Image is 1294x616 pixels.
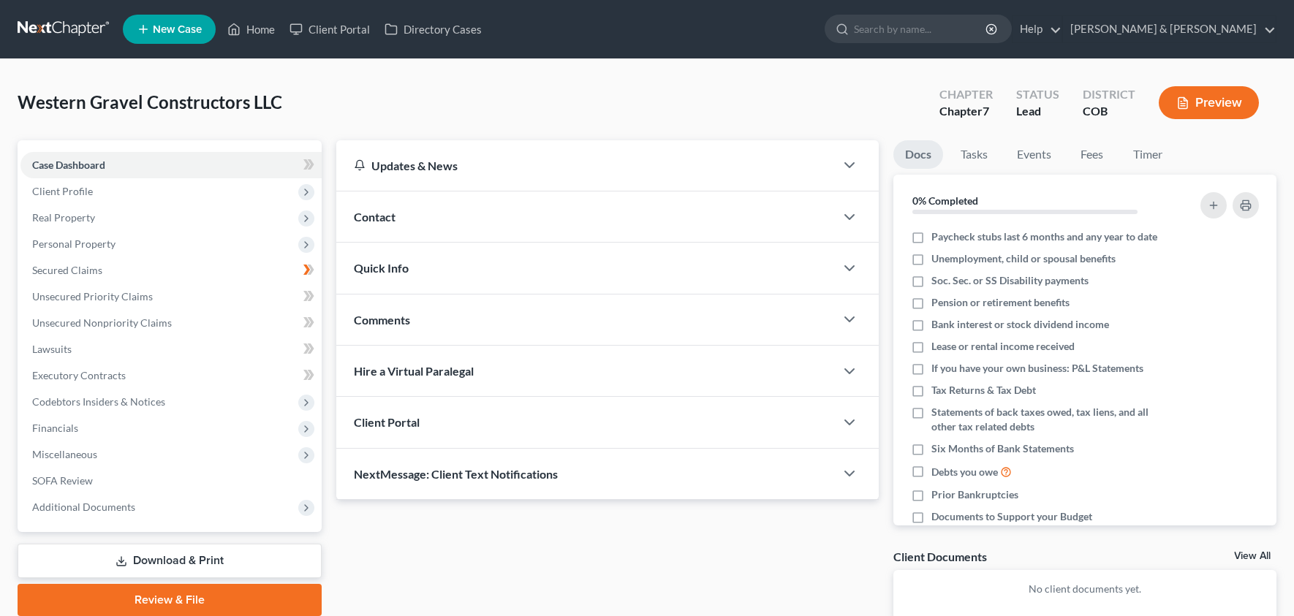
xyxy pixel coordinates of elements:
[1069,140,1116,169] a: Fees
[377,16,489,42] a: Directory Cases
[931,317,1109,332] span: Bank interest or stock dividend income
[354,313,410,327] span: Comments
[1005,140,1063,169] a: Events
[931,361,1143,376] span: If you have your own business: P&L Statements
[931,339,1075,354] span: Lease or rental income received
[931,383,1036,398] span: Tax Returns & Tax Debt
[18,584,322,616] a: Review & File
[32,237,116,250] span: Personal Property
[1016,103,1059,120] div: Lead
[854,15,988,42] input: Search by name...
[939,103,993,120] div: Chapter
[949,140,999,169] a: Tasks
[32,211,95,224] span: Real Property
[931,509,1092,524] span: Documents to Support your Budget
[1121,140,1174,169] a: Timer
[931,441,1074,456] span: Six Months of Bank Statements
[354,364,474,378] span: Hire a Virtual Paralegal
[32,290,153,303] span: Unsecured Priority Claims
[20,336,322,362] a: Lawsuits
[1083,86,1135,103] div: District
[282,16,377,42] a: Client Portal
[354,467,558,481] span: NextMessage: Client Text Notifications
[931,229,1157,244] span: Paycheck stubs last 6 months and any year to date
[983,104,989,118] span: 7
[18,91,282,113] span: Western Gravel Constructors LLC
[931,487,1018,502] span: Prior Bankruptcies
[32,448,97,460] span: Miscellaneous
[931,405,1168,434] span: Statements of back taxes owed, tax liens, and all other tax related debts
[931,251,1116,266] span: Unemployment, child or spousal benefits
[220,16,282,42] a: Home
[32,474,93,487] span: SOFA Review
[893,140,943,169] a: Docs
[32,369,126,381] span: Executory Contracts
[32,501,135,513] span: Additional Documents
[1159,86,1259,119] button: Preview
[32,343,72,355] span: Lawsuits
[931,273,1089,288] span: Soc. Sec. or SS Disability payments
[354,261,409,275] span: Quick Info
[905,582,1265,596] p: No client documents yet.
[912,194,978,207] strong: 0% Completed
[20,257,322,284] a: Secured Claims
[32,185,93,197] span: Client Profile
[20,362,322,389] a: Executory Contracts
[931,295,1070,310] span: Pension or retirement benefits
[931,465,998,479] span: Debts you owe
[20,284,322,310] a: Unsecured Priority Claims
[32,316,172,329] span: Unsecured Nonpriority Claims
[1234,551,1271,561] a: View All
[20,310,322,336] a: Unsecured Nonpriority Claims
[354,415,420,429] span: Client Portal
[18,544,322,578] a: Download & Print
[939,86,993,103] div: Chapter
[32,159,105,171] span: Case Dashboard
[1016,86,1059,103] div: Status
[153,24,202,35] span: New Case
[354,158,817,173] div: Updates & News
[354,210,396,224] span: Contact
[20,468,322,494] a: SOFA Review
[893,549,987,564] div: Client Documents
[1063,16,1276,42] a: [PERSON_NAME] & [PERSON_NAME]
[20,152,322,178] a: Case Dashboard
[32,264,102,276] span: Secured Claims
[32,422,78,434] span: Financials
[32,395,165,408] span: Codebtors Insiders & Notices
[1083,103,1135,120] div: COB
[1013,16,1062,42] a: Help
